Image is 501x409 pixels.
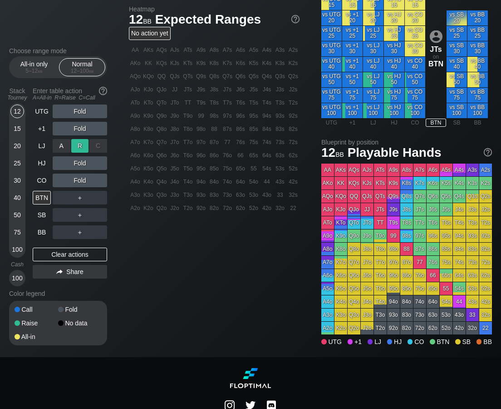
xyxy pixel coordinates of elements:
div: AQs [155,44,168,56]
div: 87s [221,123,234,135]
div: T3o [182,189,194,201]
div: A9o [129,110,142,122]
div: JTs [182,83,194,96]
div: 75 [10,225,24,239]
div: 73s [274,136,286,149]
div: HJ [33,156,51,170]
div: A=All-in R=Raise C=Call [33,95,107,101]
div: A8o [129,123,142,135]
div: K3s [274,57,286,70]
div: vs UTG 40 [321,57,342,72]
div: No data [58,320,102,326]
div: Fold [53,105,107,118]
img: help.32db89a4.svg [483,147,493,157]
div: J5s [247,83,260,96]
div: K6s [427,177,439,190]
div: LJ [363,119,383,127]
div: ATo [129,96,142,109]
div: vs CO 50 [405,72,425,87]
div: J2s [287,83,300,96]
div: CO [405,119,425,127]
div: A4o [129,175,142,188]
div: 50 [10,208,24,222]
h2: Choose range mode [9,47,107,55]
div: 64o [234,175,247,188]
div: T7o [182,136,194,149]
div: vs SB 25 [447,26,467,41]
div: vs HJ 75 [384,88,404,103]
div: QQ [155,70,168,83]
div: A2s [479,164,492,176]
div: 85s [247,123,260,135]
div: T5o [182,162,194,175]
div: Fold [58,306,102,313]
div: T3s [274,96,286,109]
div: Q7s [221,70,234,83]
div: J9o [168,110,181,122]
div: Fold [53,174,107,187]
div: K4o [142,175,155,188]
div: 62s [287,149,300,162]
div: 75o [221,162,234,175]
div: No action yet [129,27,171,40]
div: T4o [182,175,194,188]
span: bb [143,15,152,25]
div: A6o [129,149,142,162]
div: vs +1 50 [342,72,363,87]
div: A2s [287,44,300,56]
div: on [426,30,446,68]
div: All-in [15,334,58,340]
div: 95s [247,110,260,122]
div: vs +1 75 [342,88,363,103]
h1: Expected Ranges [129,12,300,27]
span: bb [335,149,344,159]
div: vs BB 25 [467,26,488,41]
div: 30 [10,174,24,187]
div: All-in only [13,59,55,76]
div: AJo [129,83,142,96]
div: T8o [182,123,194,135]
div: AQs [348,164,360,176]
div: Q7o [155,136,168,149]
div: Q8s [208,70,221,83]
div: 98o [195,123,207,135]
div: K7s [413,177,426,190]
div: Fold [53,156,107,170]
div: BTN [426,60,446,68]
div: vs UTG 25 [321,26,342,41]
div: 77 [221,136,234,149]
div: Q3o [155,189,168,201]
div: 72s [287,136,300,149]
div: T6s [234,96,247,109]
div: vs CO 40 [405,57,425,72]
div: AKs [334,164,347,176]
div: 63s [274,149,286,162]
div: 94o [195,175,207,188]
div: 83o [208,189,221,201]
div: Q5o [155,162,168,175]
div: K9o [142,110,155,122]
div: 86o [208,149,221,162]
div: A8s [208,44,221,56]
img: icon-avatar.b40e07d9.svg [430,30,442,43]
div: 94s [260,110,273,122]
div: vs UTG 30 [321,41,342,56]
div: Don't fold. No recommendation for action. [447,10,467,25]
div: BB [467,119,488,127]
div: vs UTG 100 [321,103,342,118]
div: J6o [168,149,181,162]
div: KTs [374,177,387,190]
div: A3o [129,189,142,201]
div: T8s [208,96,221,109]
div: J3o [168,189,181,201]
div: 12 [10,105,24,118]
div: J8s [208,83,221,96]
div: A4s [453,164,466,176]
img: share.864f2f62.svg [56,269,63,274]
div: K4s [260,57,273,70]
div: J7o [168,136,181,149]
div: vs LJ 50 [363,72,383,87]
div: 52s [287,162,300,175]
div: K5o [142,162,155,175]
div: 43s [274,175,286,188]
